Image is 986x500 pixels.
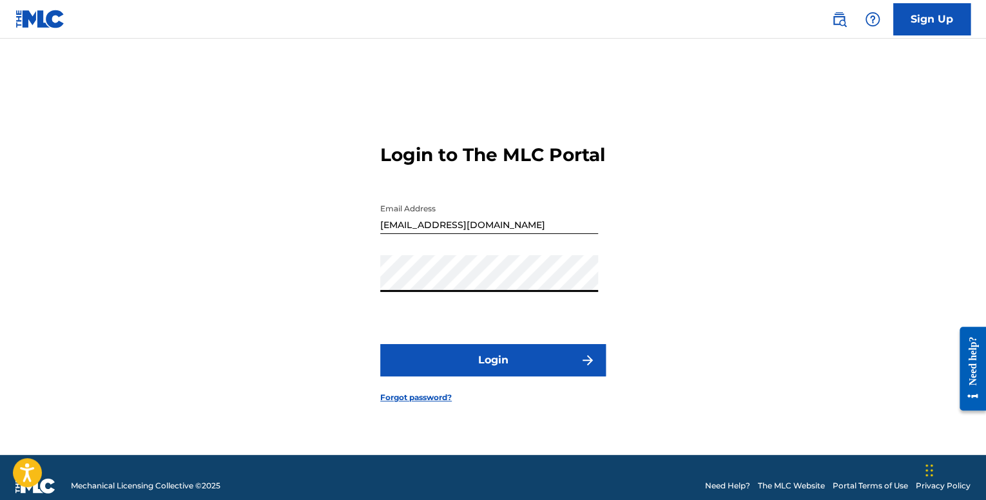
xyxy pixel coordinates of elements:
button: Login [380,344,606,376]
a: Portal Terms of Use [833,480,908,492]
iframe: Resource Center [950,316,986,420]
div: Help [860,6,885,32]
h3: Login to The MLC Portal [380,144,605,166]
img: logo [15,478,55,494]
a: The MLC Website [758,480,825,492]
img: MLC Logo [15,10,65,28]
a: Forgot password? [380,392,452,403]
img: help [865,12,880,27]
img: search [831,12,847,27]
div: Drag [925,451,933,490]
img: f7272a7cc735f4ea7f67.svg [580,352,595,368]
a: Privacy Policy [916,480,971,492]
a: Need Help? [705,480,750,492]
iframe: Chat Widget [922,438,986,500]
a: Sign Up [893,3,971,35]
span: Mechanical Licensing Collective © 2025 [71,480,220,492]
a: Public Search [826,6,852,32]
